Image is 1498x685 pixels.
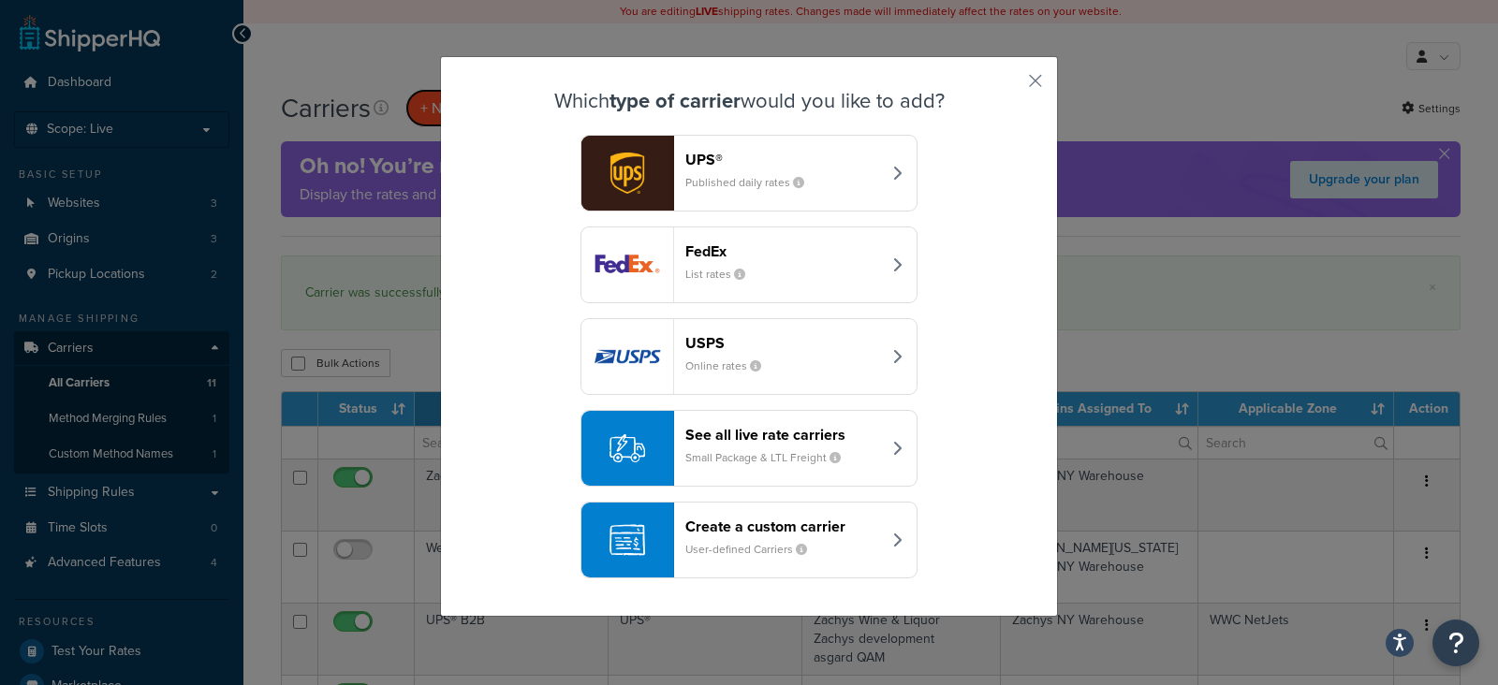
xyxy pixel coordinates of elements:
[685,242,881,260] header: FedEx
[581,227,673,302] img: fedEx logo
[488,90,1010,112] h3: Which would you like to add?
[581,319,673,394] img: usps logo
[685,517,881,535] header: Create a custom carrier
[685,266,760,283] small: List rates
[581,136,673,211] img: ups logo
[580,226,918,303] button: fedEx logoFedExList rates
[580,318,918,395] button: usps logoUSPSOnline rates
[685,357,776,374] small: Online rates
[580,502,918,578] button: Create a custom carrierUser-defined Carriers
[685,174,819,191] small: Published daily rates
[580,135,918,211] button: ups logoUPS®Published daily rates
[609,430,645,466] img: icon-carrier-liverate-becf4550.svg
[685,334,881,352] header: USPS
[609,522,645,558] img: icon-carrier-custom-c93b8a24.svg
[685,426,881,444] header: See all live rate carriers
[685,449,856,466] small: Small Package & LTL Freight
[1432,619,1479,666] button: Open Resource Center
[685,151,881,168] header: UPS®
[685,541,822,558] small: User-defined Carriers
[609,85,741,116] strong: type of carrier
[580,410,918,487] button: See all live rate carriersSmall Package & LTL Freight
